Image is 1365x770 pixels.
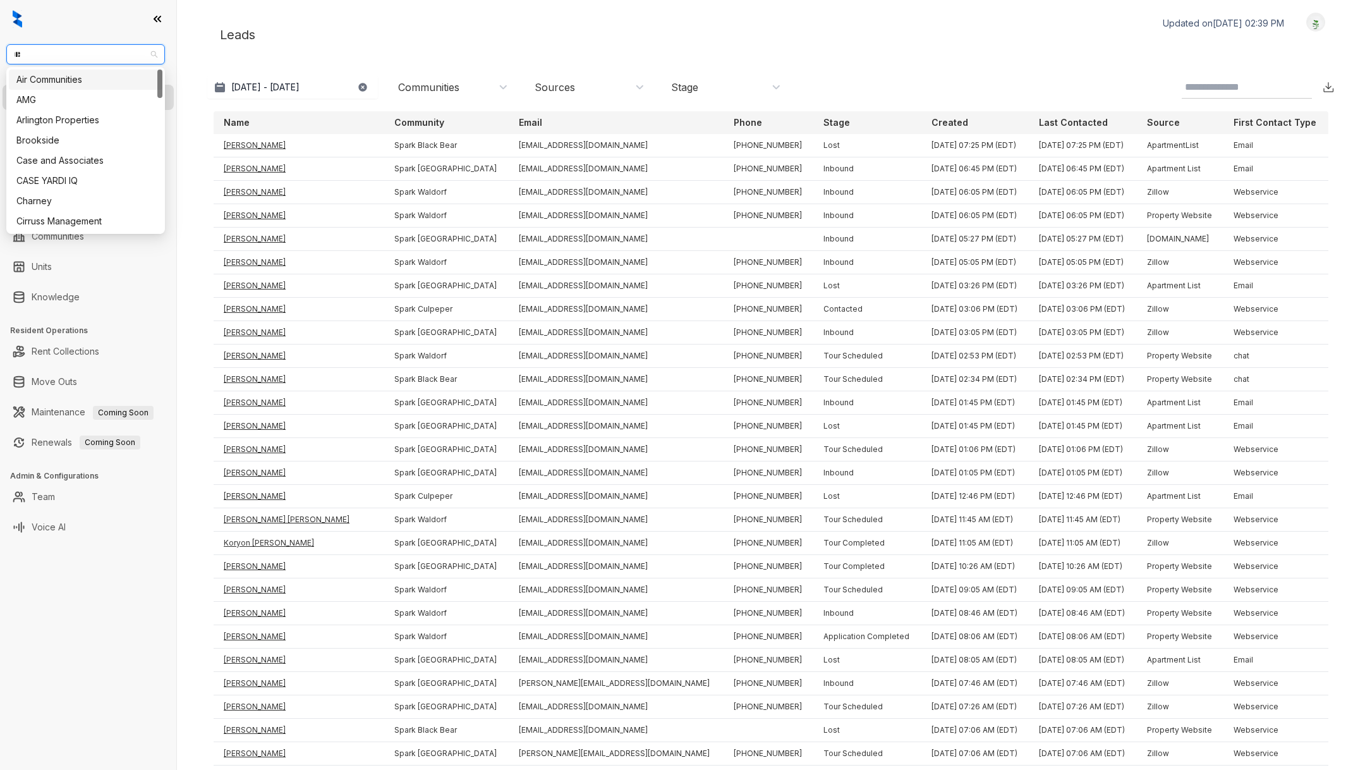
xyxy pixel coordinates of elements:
td: [DATE] 03:26 PM (EDT) [1029,274,1137,298]
td: [DATE] 06:05 PM (EDT) [1029,181,1137,204]
td: Spark [GEOGRAPHIC_DATA] [384,532,509,555]
td: [PERSON_NAME] [214,157,384,181]
td: [PHONE_NUMBER] [724,298,813,321]
td: [PERSON_NAME] [214,391,384,415]
li: Voice AI [3,515,174,540]
td: Spark [GEOGRAPHIC_DATA] [384,672,509,695]
td: [DATE] 03:06 PM (EDT) [1029,298,1137,321]
td: [DATE] 01:45 PM (EDT) [921,391,1029,415]
td: [PERSON_NAME] [214,321,384,345]
td: Property Website [1137,508,1223,532]
div: Stage [671,80,698,94]
td: Spark [GEOGRAPHIC_DATA] [384,228,509,251]
td: Email [1223,391,1328,415]
div: Brookside [9,130,162,150]
td: [DATE] 07:06 AM (EDT) [1029,719,1137,742]
td: Webservice [1223,321,1328,345]
td: [DATE] 05:05 PM (EDT) [1029,251,1137,274]
td: [EMAIL_ADDRESS][DOMAIN_NAME] [509,415,723,438]
td: [DATE] 06:05 PM (EDT) [1029,204,1137,228]
td: Apartment List [1137,274,1223,298]
td: Spark Waldorf [384,625,509,649]
td: Webservice [1223,602,1328,625]
td: Zillow [1137,251,1223,274]
td: Tour Scheduled [813,345,921,368]
td: [DATE] 11:45 AM (EDT) [921,508,1029,532]
div: Case and Associates [16,154,155,168]
div: Cirruss Management [16,214,155,228]
td: [PHONE_NUMBER] [724,555,813,578]
td: [EMAIL_ADDRESS][DOMAIN_NAME] [509,345,723,368]
td: [EMAIL_ADDRESS][DOMAIN_NAME] [509,625,723,649]
td: [DATE] 05:27 PM (EDT) [921,228,1029,251]
td: Spark Black Bear [384,719,509,742]
a: Move Outs [32,369,77,394]
td: [EMAIL_ADDRESS][DOMAIN_NAME] [509,181,723,204]
li: Renewals [3,430,174,455]
td: Spark Waldorf [384,602,509,625]
td: [DATE] 06:05 PM (EDT) [921,181,1029,204]
td: Lost [813,485,921,508]
td: [PHONE_NUMBER] [724,649,813,672]
td: Webservice [1223,204,1328,228]
td: [PERSON_NAME][EMAIL_ADDRESS][DOMAIN_NAME] [509,742,723,766]
td: [DATE] 07:25 PM (EDT) [1029,134,1137,157]
td: [PHONE_NUMBER] [724,742,813,766]
td: [PHONE_NUMBER] [724,204,813,228]
td: [PERSON_NAME] [214,672,384,695]
td: [DATE] 02:34 PM (EDT) [1029,368,1137,391]
td: Webservice [1223,672,1328,695]
td: Property Website [1137,555,1223,578]
td: [DOMAIN_NAME] [1137,228,1223,251]
td: Webservice [1223,461,1328,485]
td: [PERSON_NAME] [214,134,384,157]
td: [DATE] 03:05 PM (EDT) [1029,321,1137,345]
td: Webservice [1223,181,1328,204]
td: [DATE] 06:45 PM (EDT) [921,157,1029,181]
td: Inbound [813,157,921,181]
td: [PERSON_NAME] [214,298,384,321]
td: Spark [GEOGRAPHIC_DATA] [384,438,509,461]
td: [DATE] 01:45 PM (EDT) [1029,415,1137,438]
p: Community [394,116,444,129]
td: Webservice [1223,625,1328,649]
div: Arlington Properties [16,113,155,127]
td: Inbound [813,181,921,204]
li: Collections [3,169,174,195]
td: Application Completed [813,625,921,649]
td: [DATE] 05:27 PM (EDT) [1029,228,1137,251]
p: Last Contacted [1039,116,1108,129]
td: [EMAIL_ADDRESS][DOMAIN_NAME] [509,391,723,415]
td: Inbound [813,602,921,625]
td: Email [1223,415,1328,438]
td: [PERSON_NAME] [214,181,384,204]
td: [EMAIL_ADDRESS][DOMAIN_NAME] [509,157,723,181]
td: Lost [813,134,921,157]
td: [DATE] 07:25 PM (EDT) [921,134,1029,157]
td: [DATE] 08:05 AM (EDT) [921,649,1029,672]
td: Tour Scheduled [813,508,921,532]
td: Property Website [1137,368,1223,391]
span: Gates Hudson [14,45,157,64]
td: Spark [GEOGRAPHIC_DATA] [384,555,509,578]
td: Apartment List [1137,157,1223,181]
li: Rent Collections [3,339,174,364]
td: [EMAIL_ADDRESS][DOMAIN_NAME] [509,134,723,157]
td: Tour Scheduled [813,578,921,602]
td: [PERSON_NAME] [214,251,384,274]
td: [EMAIL_ADDRESS][DOMAIN_NAME] [509,508,723,532]
td: Zillow [1137,321,1223,345]
td: [DATE] 08:46 AM (EDT) [921,602,1029,625]
td: [DATE] 07:46 AM (EDT) [1029,672,1137,695]
img: logo [13,10,22,28]
td: [EMAIL_ADDRESS][DOMAIN_NAME] [509,274,723,298]
p: Name [224,116,250,129]
td: [PHONE_NUMBER] [724,391,813,415]
td: [PERSON_NAME] [214,204,384,228]
td: [DATE] 03:26 PM (EDT) [921,274,1029,298]
td: Tour Completed [813,532,921,555]
td: Contacted [813,298,921,321]
td: [DATE] 02:53 PM (EDT) [1029,345,1137,368]
div: Cirruss Management [9,211,162,231]
td: [PHONE_NUMBER] [724,368,813,391]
